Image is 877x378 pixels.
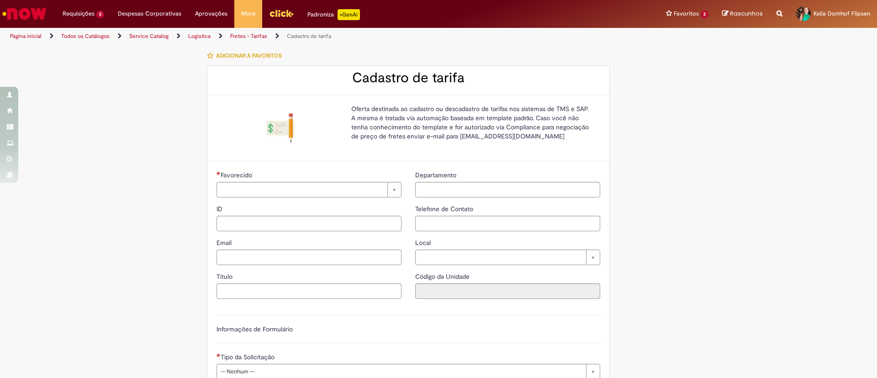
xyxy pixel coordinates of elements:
a: Limpar campo Favorecido [217,182,402,197]
span: Rascunhos [730,9,763,18]
a: Logistica [188,32,211,40]
span: Somente leitura - Código da Unidade [415,272,471,281]
span: Adicionar a Favoritos [216,52,282,59]
a: Página inicial [10,32,42,40]
input: Email [217,250,402,265]
img: Cadastro de tarifa [266,113,295,143]
a: Todos os Catálogos [61,32,110,40]
input: Título [217,283,402,299]
span: 2 [701,11,708,18]
p: Oferta destinada ao cadastro ou descadastro de tarifas nos sistemas de TMS e SAP. A mesma é trata... [351,104,593,141]
span: Tipo da Solicitação [221,353,276,361]
label: Informações de Formulário [217,325,293,333]
a: Fretes - Tarifas [230,32,267,40]
a: Service Catalog [129,32,169,40]
span: Necessários [217,353,221,357]
label: Somente leitura - Código da Unidade [415,272,471,281]
ul: Trilhas de página [7,28,578,45]
span: Departamento [415,171,458,179]
span: Aprovações [195,9,227,18]
button: Adicionar a Favoritos [207,46,287,65]
span: Local [415,239,433,247]
a: Cadastro de tarifa [287,32,331,40]
a: Limpar campo Local [415,250,600,265]
img: click_logo_yellow_360x200.png [269,6,294,20]
img: ServiceNow [1,5,48,23]
p: +GenAi [338,9,360,20]
span: Telefone de Contato [415,205,475,213]
span: Necessários [217,171,221,175]
span: 2 [96,11,104,18]
input: Código da Unidade [415,283,600,299]
h2: Cadastro de tarifa [217,70,600,85]
span: Keila Domhof Flipsen [814,10,870,17]
span: Despesas Corporativas [118,9,181,18]
span: More [241,9,255,18]
span: Título [217,272,234,281]
span: Requisições [63,9,95,18]
a: Rascunhos [722,10,763,18]
input: ID [217,216,402,231]
span: Necessários - Favorecido [221,171,254,179]
span: ID [217,205,224,213]
div: Padroniza [307,9,360,20]
span: Favoritos [674,9,699,18]
input: Departamento [415,182,600,197]
input: Telefone de Contato [415,216,600,231]
span: Email [217,239,233,247]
